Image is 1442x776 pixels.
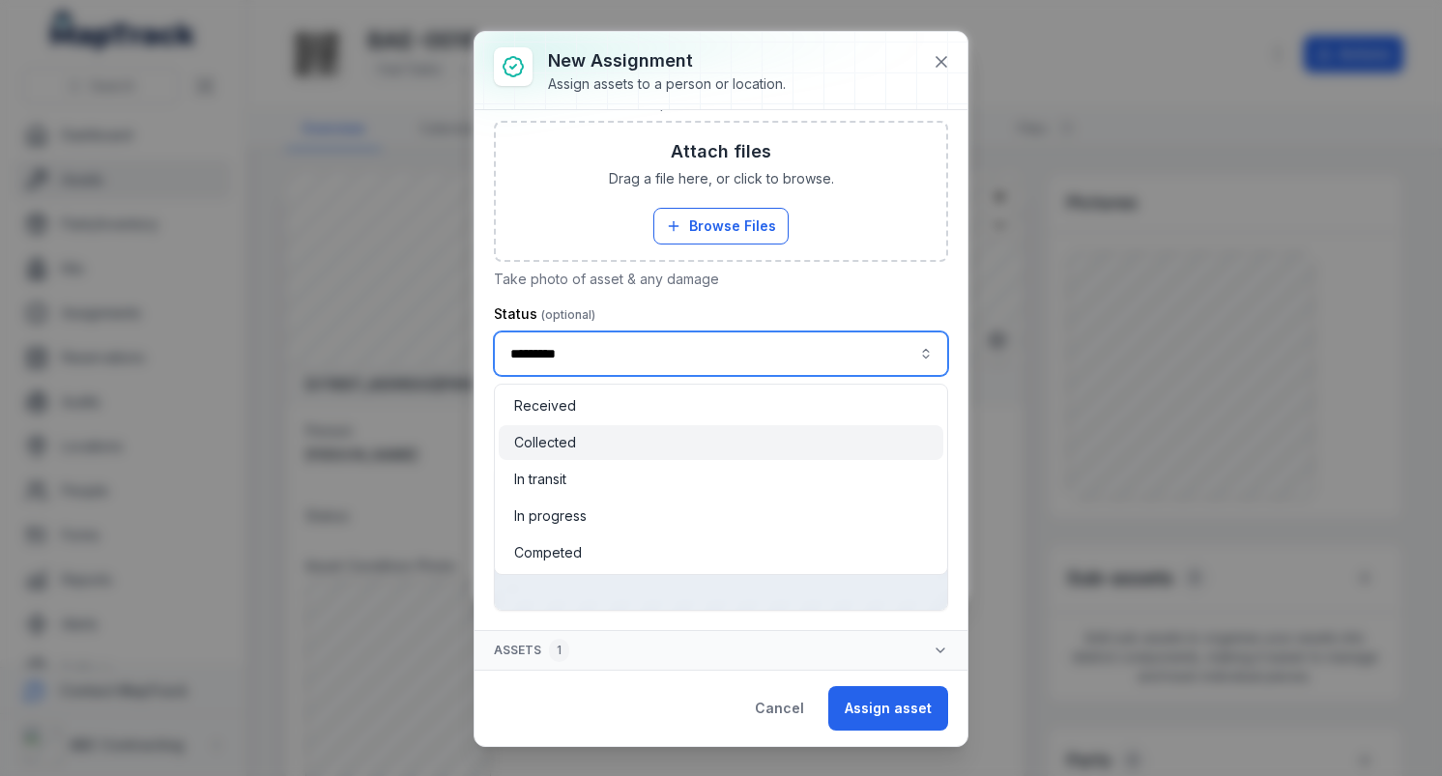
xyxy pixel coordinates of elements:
span: Competed [514,543,582,562]
button: Assign asset [828,686,948,731]
h3: Attach files [671,138,771,165]
div: Assign assets to a person or location. [548,74,786,94]
span: In transit [514,470,566,489]
span: In progress [514,506,587,526]
button: Cancel [738,686,821,731]
span: Received [514,396,576,416]
span: Assets [494,639,569,662]
div: 1 [549,639,569,662]
label: Status [494,304,595,324]
button: Assets1 [475,631,967,670]
h3: New assignment [548,47,786,74]
input: assignment-add:cf[1a526681-56ed-4d33-a366-272b18425df2]-label [494,331,948,376]
span: Collected [514,433,576,452]
p: Take photo of asset & any damage [494,270,948,289]
span: Drag a file here, or click to browse. [609,169,834,188]
button: Browse Files [653,208,789,244]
